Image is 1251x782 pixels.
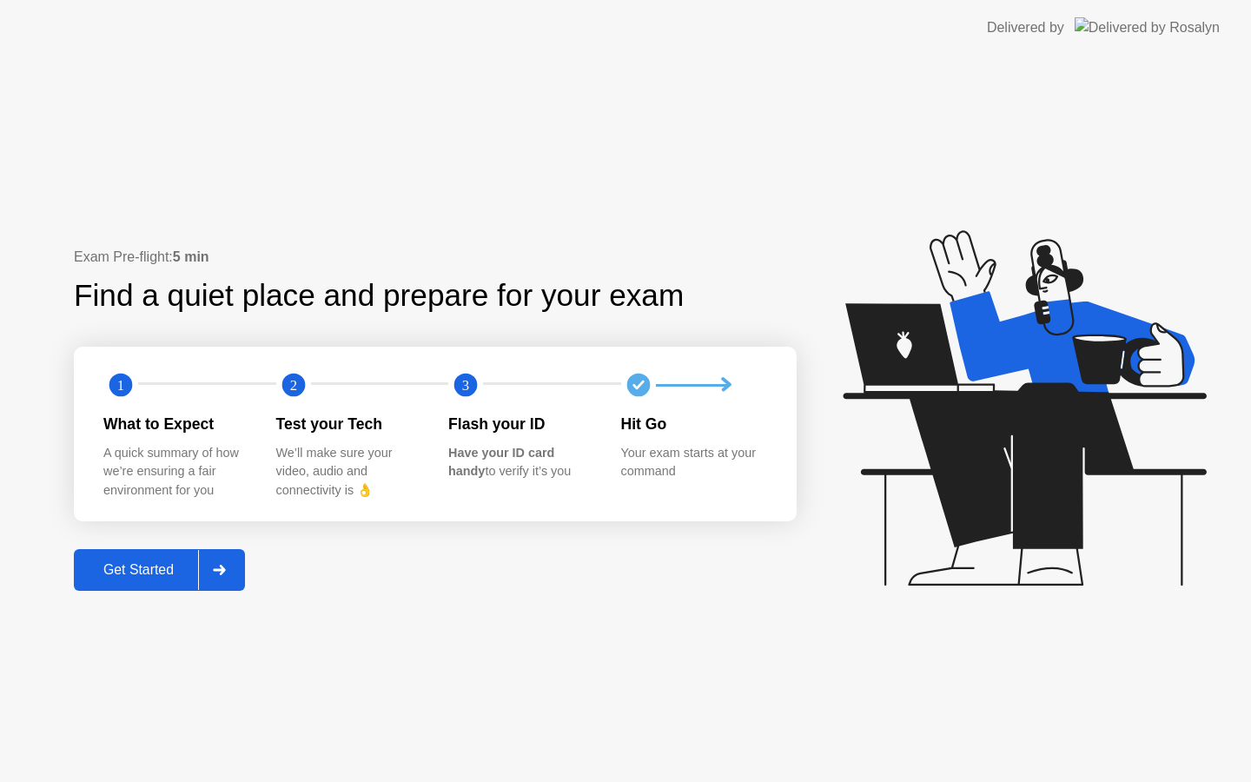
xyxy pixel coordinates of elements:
[74,273,686,319] div: Find a quiet place and prepare for your exam
[462,377,469,394] text: 3
[173,249,209,264] b: 5 min
[621,444,766,481] div: Your exam starts at your command
[289,377,296,394] text: 2
[103,413,248,435] div: What to Expect
[448,413,593,435] div: Flash your ID
[103,444,248,500] div: A quick summary of how we’re ensuring a fair environment for you
[74,549,245,591] button: Get Started
[448,444,593,481] div: to verify it’s you
[448,446,554,479] b: Have your ID card handy
[117,377,124,394] text: 1
[276,444,421,500] div: We’ll make sure your video, audio and connectivity is 👌
[74,247,797,268] div: Exam Pre-flight:
[79,562,198,578] div: Get Started
[987,17,1064,38] div: Delivered by
[621,413,766,435] div: Hit Go
[276,413,421,435] div: Test your Tech
[1075,17,1220,37] img: Delivered by Rosalyn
